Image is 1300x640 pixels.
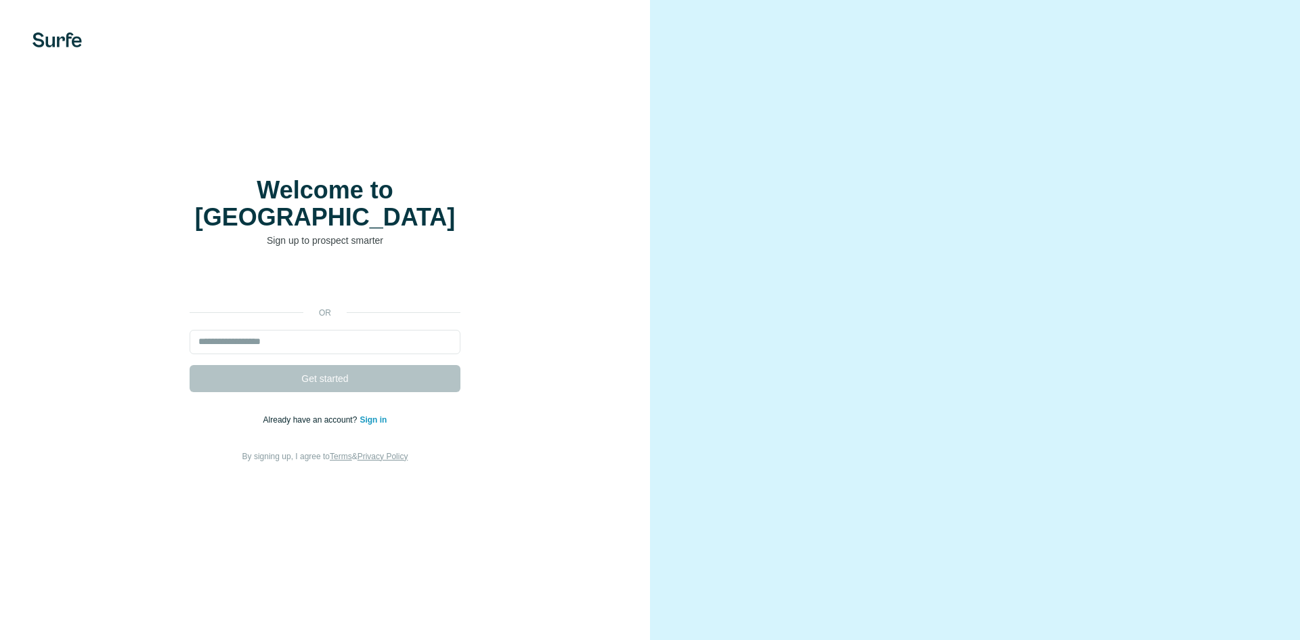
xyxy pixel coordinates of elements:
[190,177,460,231] h1: Welcome to [GEOGRAPHIC_DATA]
[357,452,408,461] a: Privacy Policy
[263,415,360,425] span: Already have an account?
[242,452,408,461] span: By signing up, I agree to &
[330,452,352,461] a: Terms
[190,234,460,247] p: Sign up to prospect smarter
[183,268,467,297] iframe: Bouton "Se connecter avec Google"
[360,415,387,425] a: Sign in
[32,33,82,47] img: Surfe's logo
[303,307,347,319] p: or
